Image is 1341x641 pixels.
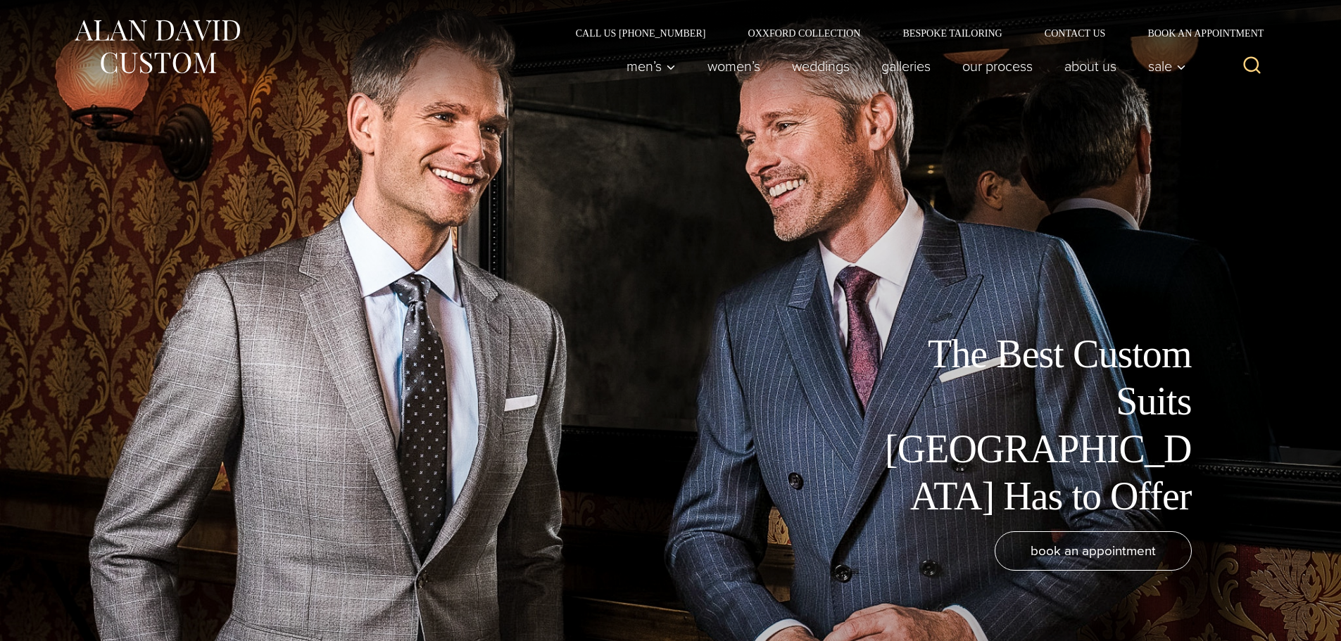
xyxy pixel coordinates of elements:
[627,59,676,73] span: Men’s
[1048,52,1132,80] a: About Us
[995,531,1192,571] a: book an appointment
[1126,28,1268,38] a: Book an Appointment
[1024,28,1127,38] a: Contact Us
[726,28,881,38] a: Oxxford Collection
[73,15,241,78] img: Alan David Custom
[691,52,776,80] a: Women’s
[865,52,946,80] a: Galleries
[1031,540,1156,561] span: book an appointment
[1235,49,1269,83] button: View Search Form
[555,28,727,38] a: Call Us [PHONE_NUMBER]
[776,52,865,80] a: weddings
[1148,59,1186,73] span: Sale
[555,28,1269,38] nav: Secondary Navigation
[610,52,1193,80] nav: Primary Navigation
[875,331,1192,520] h1: The Best Custom Suits [GEOGRAPHIC_DATA] Has to Offer
[881,28,1023,38] a: Bespoke Tailoring
[946,52,1048,80] a: Our Process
